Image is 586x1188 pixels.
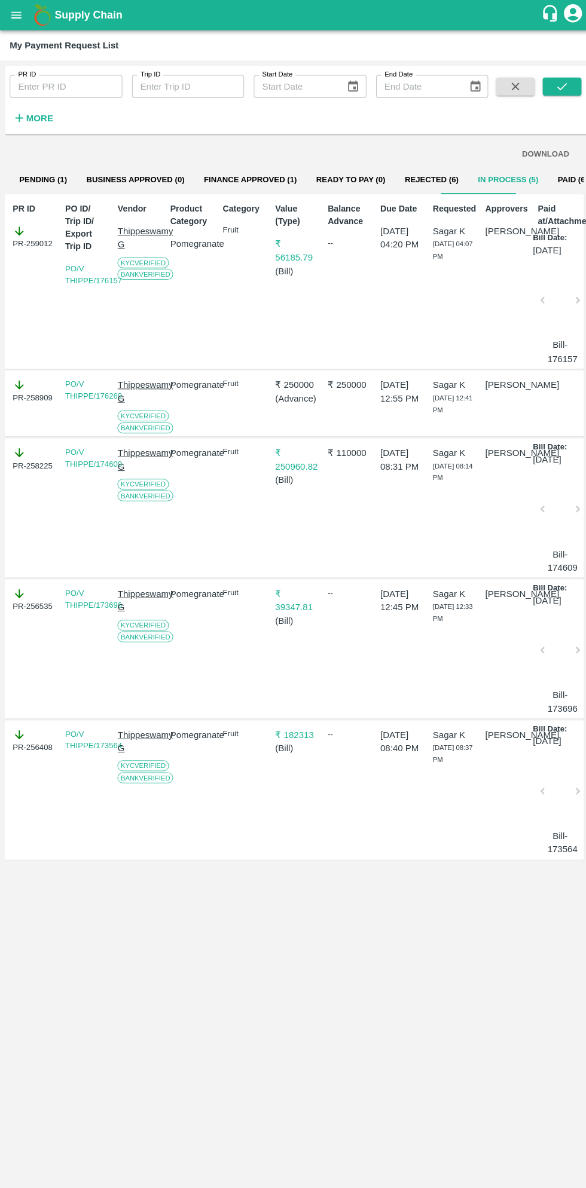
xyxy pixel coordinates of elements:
p: [PERSON_NAME] [479,719,521,732]
img: logo [30,3,54,27]
label: PR ID [18,69,36,78]
label: Start Date [259,69,289,78]
p: ₹ 250960.82 [272,440,315,467]
div: -- [323,719,366,731]
a: PO/V THIPPE/173564 [65,720,121,741]
a: PO/V THIPPE/176157 [65,261,121,281]
p: [DATE] 12:55 PM [376,373,418,400]
p: Balance Advance [323,200,366,225]
p: Thippeswamy G [116,719,158,746]
span: Bank Verified [116,265,171,276]
button: open drawer [2,1,30,29]
label: End Date [380,69,407,78]
p: [PERSON_NAME] [479,580,521,593]
p: [DATE] 04:20 PM [376,222,418,249]
p: Thippeswamy G [116,222,158,249]
p: [PERSON_NAME] [479,440,521,454]
p: ₹ 110000 [323,440,366,454]
p: Thippeswamy G [116,440,158,467]
p: [DATE] 08:40 PM [376,719,418,746]
p: Pomegranate [168,719,210,732]
p: Sagar K [428,222,470,235]
p: Bill Date: [526,714,560,725]
p: [DATE] 08:31 PM [376,440,418,467]
button: Choose date [337,74,360,97]
p: Category [220,200,263,212]
div: PR-256535 [13,580,55,605]
p: Fruit [220,719,263,730]
span: Bank Verified [116,484,171,495]
span: [DATE] 08:14 PM [428,457,467,476]
p: ₹ 56185.79 [272,234,315,261]
p: Thippeswamy G [116,580,158,607]
a: PO/V THIPPE/173696 [65,581,121,602]
a: PO/V THIPPE/176269 [65,375,121,396]
span: Bank Verified [116,763,171,773]
p: Product Category [168,200,210,225]
p: Thippeswamy G [116,373,158,400]
button: Choose date [458,74,481,97]
p: Bill Date: [526,229,560,241]
p: [DATE] 12:45 PM [376,580,418,607]
p: Bill Date: [526,436,560,447]
p: Due Date [376,200,418,212]
p: Pomegranate [168,234,210,247]
p: Bill-173564 [541,819,566,846]
p: ( Advance ) [272,387,315,400]
p: Fruit [220,222,263,233]
p: [DATE] [526,241,554,254]
button: DOWNLOAD [511,142,567,163]
p: ₹ 250000 [323,373,366,387]
div: My Payment Request List [10,37,117,53]
a: Supply Chain [54,7,534,23]
p: Value (Type) [272,200,315,225]
p: Bill-176157 [541,334,566,361]
p: ( Bill ) [272,607,315,620]
button: Ready To Pay (0) [303,163,390,192]
button: Finance Approved (1) [192,163,303,192]
p: [PERSON_NAME] [479,373,521,387]
button: Business Approved (0) [76,163,192,192]
label: Trip ID [139,69,158,78]
b: Supply Chain [54,9,121,21]
p: Fruit [220,440,263,452]
p: PO ID/ Trip ID/ Export Trip ID [65,200,107,250]
p: [DATE] [526,725,554,738]
p: Requested [428,200,470,212]
p: Fruit [220,373,263,385]
p: Vendor [116,200,158,212]
a: PO/V THIPPE/174609 [65,442,121,463]
p: [DATE] [526,586,554,599]
span: Bank Verified [116,417,171,428]
p: ₹ 182313 [272,719,315,732]
span: KYC Verified [116,612,166,623]
p: Bill-174609 [541,541,566,568]
p: ( Bill ) [272,732,315,745]
p: PR ID [13,200,55,212]
span: KYC Verified [116,254,166,265]
p: ( Bill ) [272,467,315,480]
button: Pending (1) [10,163,76,192]
div: PR-258225 [13,440,55,466]
span: [DATE] 12:33 PM [428,595,467,614]
input: Enter Trip ID [130,74,242,97]
div: -- [323,234,366,246]
p: Pomegranate [168,373,210,387]
p: Pomegranate [168,440,210,454]
div: account of current user [555,2,576,27]
button: In Process (5) [462,163,541,192]
input: Start Date [251,74,332,97]
button: Rejected (6) [390,163,462,192]
p: Pomegranate [168,580,210,593]
p: Sagar K [428,580,470,593]
input: Enter PR ID [10,74,121,97]
span: KYC Verified [116,751,166,761]
strong: More [26,112,53,121]
div: PR-258909 [13,373,55,399]
span: KYC Verified [116,473,166,483]
input: End Date [371,74,453,97]
p: ₹ 250000 [272,373,315,387]
p: ₹ 39347.81 [272,580,315,607]
span: [DATE] 08:37 PM [428,734,467,754]
p: Fruit [220,580,263,591]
